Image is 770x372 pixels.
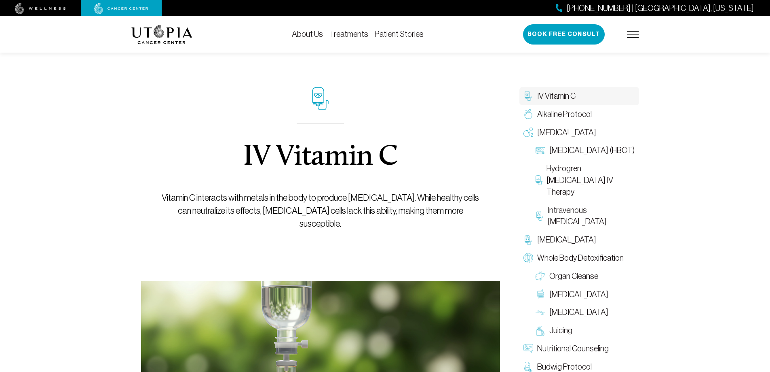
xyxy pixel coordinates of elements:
a: Alkaline Protocol [519,105,639,123]
a: Whole Body Detoxification [519,249,639,267]
span: [MEDICAL_DATA] [537,234,596,246]
img: logo [131,25,192,44]
a: Nutritional Counseling [519,340,639,358]
span: [MEDICAL_DATA] [549,289,608,300]
img: Oxygen Therapy [523,128,533,137]
a: IV Vitamin C [519,87,639,105]
img: Nutritional Counseling [523,344,533,353]
span: Juicing [549,325,572,336]
img: icon-hamburger [627,31,639,38]
a: [MEDICAL_DATA] [519,231,639,249]
span: Alkaline Protocol [537,108,592,120]
button: Book Free Consult [523,24,605,45]
a: Juicing [532,321,639,340]
a: [MEDICAL_DATA] [532,285,639,304]
span: Organ Cleanse [549,270,598,282]
a: Patient Stories [375,30,424,38]
img: cancer center [94,3,148,14]
img: Chelation Therapy [523,235,533,245]
a: [MEDICAL_DATA] (HBOT) [532,141,639,159]
img: Juicing [536,326,545,336]
img: IV Vitamin C [523,91,533,101]
h1: IV Vitamin C [243,143,398,172]
img: Budwig Protocol [523,362,533,372]
span: [MEDICAL_DATA] [549,306,608,318]
a: [MEDICAL_DATA] [532,303,639,321]
span: Whole Body Detoxification [537,252,624,264]
span: [MEDICAL_DATA] (HBOT) [549,145,635,156]
a: [MEDICAL_DATA] [519,123,639,142]
img: wellness [15,3,66,14]
img: icon [312,87,329,110]
span: Hydrogren [MEDICAL_DATA] IV Therapy [546,163,635,198]
img: Hydrogren Peroxide IV Therapy [536,175,542,185]
span: [PHONE_NUMBER] | [GEOGRAPHIC_DATA], [US_STATE] [567,2,754,14]
a: Hydrogren [MEDICAL_DATA] IV Therapy [532,159,639,201]
span: Intravenous [MEDICAL_DATA] [548,204,635,228]
a: Organ Cleanse [532,267,639,285]
a: Intravenous [MEDICAL_DATA] [532,201,639,231]
img: Alkaline Protocol [523,109,533,119]
span: [MEDICAL_DATA] [537,127,596,138]
span: IV Vitamin C [537,90,576,102]
a: Treatments [329,30,368,38]
img: Organ Cleanse [536,271,545,281]
img: Intravenous Ozone Therapy [536,211,544,221]
a: About Us [292,30,323,38]
img: Whole Body Detoxification [523,253,533,263]
img: Colon Therapy [536,289,545,299]
img: Hyperbaric Oxygen Therapy (HBOT) [536,146,545,155]
a: [PHONE_NUMBER] | [GEOGRAPHIC_DATA], [US_STATE] [556,2,754,14]
img: Lymphatic Massage [536,308,545,317]
span: Nutritional Counseling [537,343,609,355]
p: Vitamin C interacts with metals in the body to produce [MEDICAL_DATA]. While healthy cells can ne... [159,191,481,230]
